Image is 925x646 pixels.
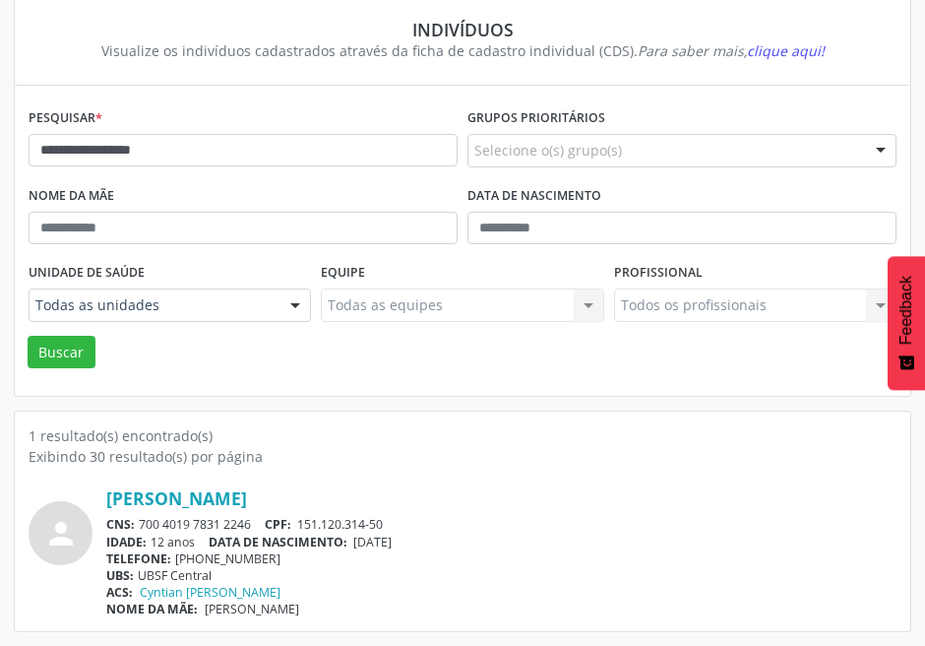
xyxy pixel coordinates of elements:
[29,181,114,212] label: Nome da mãe
[106,584,133,601] span: ACS:
[29,258,145,289] label: Unidade de saúde
[106,487,247,509] a: [PERSON_NAME]
[747,41,825,60] span: clique aqui!
[467,103,605,134] label: Grupos prioritários
[888,256,925,390] button: Feedback - Mostrar pesquisa
[106,516,896,533] div: 700 4019 7831 2246
[614,258,703,289] label: Profissional
[897,276,915,345] span: Feedback
[353,534,392,550] span: [DATE]
[106,534,147,550] span: IDADE:
[106,550,896,567] div: [PHONE_NUMBER]
[474,140,622,161] span: Selecione o(s) grupo(s)
[106,567,896,584] div: UBSF Central
[205,601,299,617] span: [PERSON_NAME]
[106,516,135,533] span: CNS:
[106,601,198,617] span: NOME DA MÃE:
[42,40,883,61] div: Visualize os indivíduos cadastrados através da ficha de cadastro individual (CDS).
[28,336,95,369] button: Buscar
[209,534,347,550] span: DATA DE NASCIMENTO:
[321,258,365,289] label: Equipe
[29,446,896,467] div: Exibindo 30 resultado(s) por página
[297,516,383,533] span: 151.120.314-50
[106,550,171,567] span: TELEFONE:
[42,19,883,40] div: Indivíduos
[467,181,601,212] label: Data de nascimento
[35,295,271,315] span: Todas as unidades
[106,534,896,550] div: 12 anos
[106,567,134,584] span: UBS:
[43,516,79,551] i: person
[265,516,291,533] span: CPF:
[29,103,102,134] label: Pesquisar
[29,425,896,446] div: 1 resultado(s) encontrado(s)
[638,41,825,60] i: Para saber mais,
[140,584,280,601] a: Cyntian [PERSON_NAME]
